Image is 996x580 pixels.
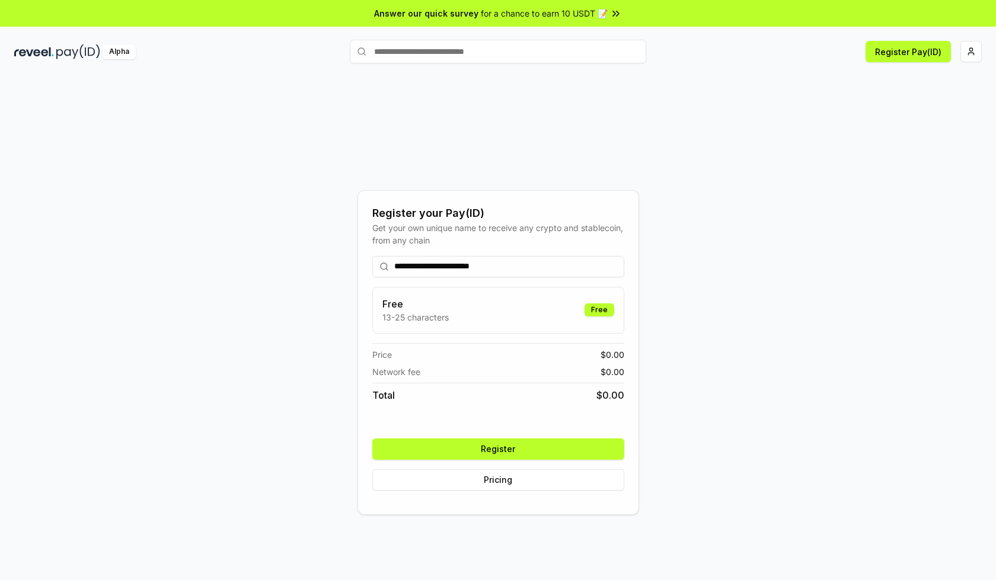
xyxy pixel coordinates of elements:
div: Register your Pay(ID) [372,205,624,222]
img: reveel_dark [14,44,54,59]
span: $ 0.00 [601,366,624,378]
span: Price [372,348,392,361]
button: Register [372,438,624,460]
div: Alpha [103,44,136,59]
div: Get your own unique name to receive any crypto and stablecoin, from any chain [372,222,624,246]
button: Pricing [372,469,624,491]
span: $ 0.00 [601,348,624,361]
div: Free [585,303,614,316]
span: $ 0.00 [596,388,624,402]
button: Register Pay(ID) [866,41,951,62]
span: for a chance to earn 10 USDT 📝 [481,7,608,20]
img: pay_id [56,44,100,59]
h3: Free [382,297,449,311]
p: 13-25 characters [382,311,449,323]
span: Total [372,388,395,402]
span: Answer our quick survey [374,7,478,20]
span: Network fee [372,366,420,378]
